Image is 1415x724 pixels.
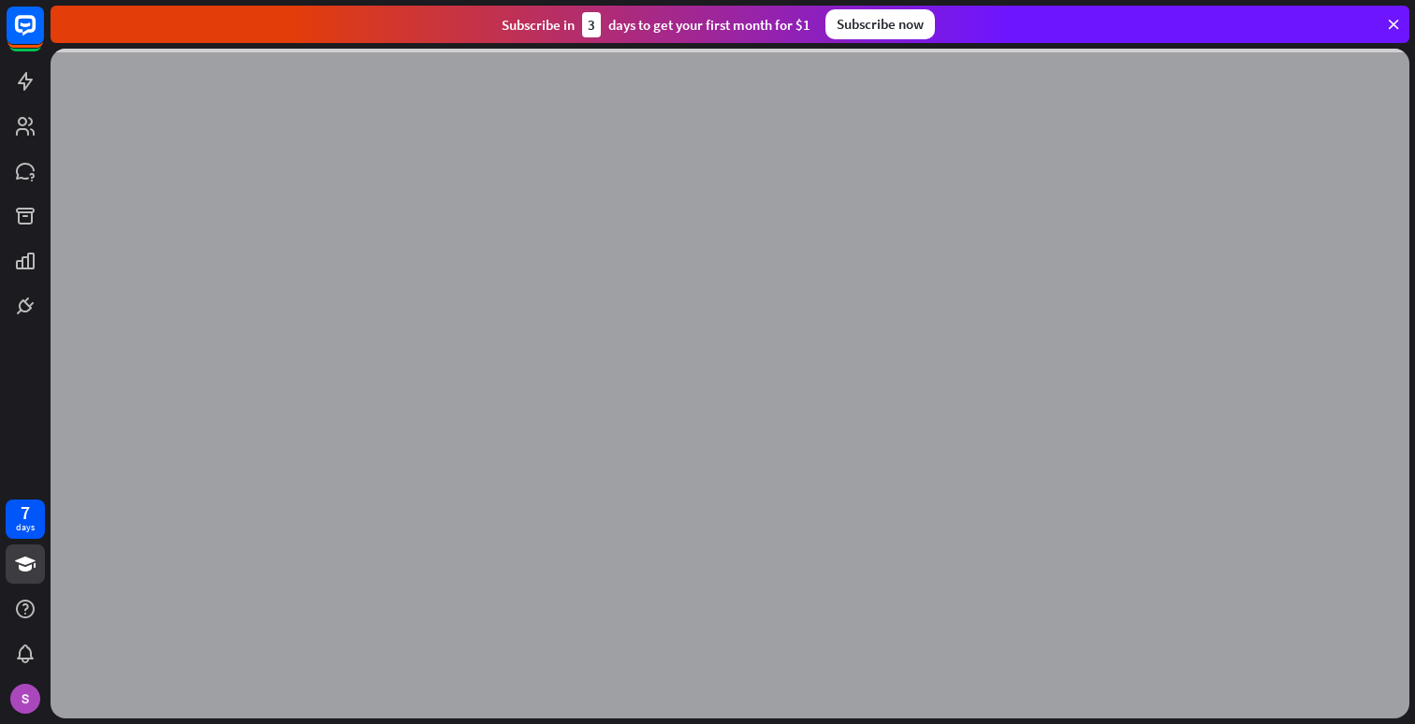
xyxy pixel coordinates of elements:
[16,521,35,534] div: days
[6,500,45,539] a: 7 days
[502,12,810,37] div: Subscribe in days to get your first month for $1
[825,9,935,39] div: Subscribe now
[21,504,30,521] div: 7
[582,12,601,37] div: 3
